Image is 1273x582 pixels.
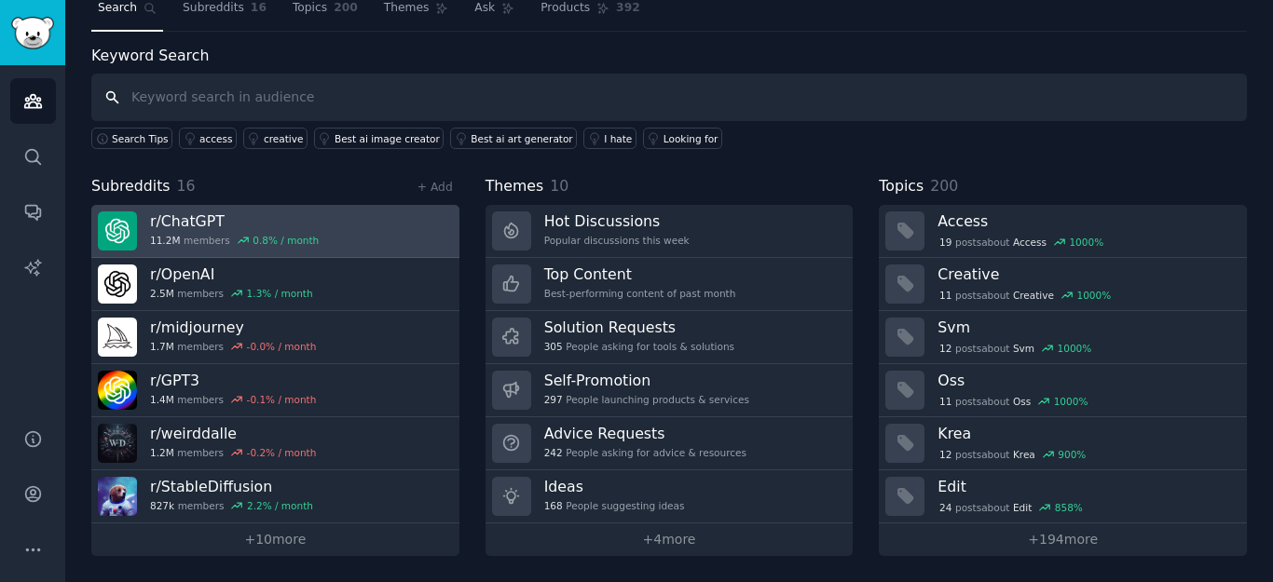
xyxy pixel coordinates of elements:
font: post s about [955,342,1009,355]
font: 858 [1055,502,1074,513]
font: members [184,234,230,247]
h3: Oss [938,371,1234,390]
span: 16 [177,177,196,195]
font: People launching products & services [566,393,749,406]
h3: Ideas [544,477,685,496]
span: 19 [939,236,951,249]
h3: Access [938,211,1234,231]
font: post s about [955,395,1009,408]
div: creative [264,132,303,145]
span: 1.4M [150,393,174,406]
span: 827k [150,499,174,512]
a: Best ai image creator [314,128,444,149]
div: % [1069,236,1103,249]
font: members [177,287,224,300]
div: -0.0 % / month [247,340,317,353]
span: 200 [930,177,958,195]
a: Looking for [643,128,722,149]
div: 0.8 % / month [253,234,319,247]
span: 305 [544,340,563,353]
a: Ideas168People suggesting ideas [486,470,854,523]
a: Oss11postsaboutOss1000% [879,364,1247,417]
span: 10 [550,177,568,195]
img: GummySearch logo [11,17,54,49]
h3: r/ StableDiffusion [150,477,313,496]
span: 12 [939,448,951,461]
a: I hate [583,128,636,149]
span: 11.2M [150,234,180,247]
div: 2.2 % / month [247,499,313,512]
span: 11 [939,395,951,408]
font: 1000 [1054,396,1079,407]
a: +4more [486,523,854,556]
h3: r/ GPT3 [150,371,316,390]
span: 24 [939,501,951,514]
a: Solution Requests305People asking for tools & solutions [486,311,854,364]
font: Best-performing content of past month [544,287,736,300]
a: access [179,128,237,149]
font: 1000 [1076,290,1102,301]
a: r/OpenAI2.5Mmembers1.3% / month [91,258,459,311]
span: Topics [879,175,924,198]
h3: Creative [938,264,1234,284]
h3: Top Content [544,264,736,284]
div: Looking for [664,132,719,145]
div: I hate [604,132,632,145]
a: r/ChatGPT11.2Mmembers0.8% / month [91,205,459,258]
h3: Advice Requests [544,424,746,443]
a: + Add [417,181,453,194]
span: Edit [1013,501,1032,514]
img: ChatGPT [98,211,137,250]
font: People asking for tools & solutions [566,340,734,353]
a: creative [243,128,308,149]
span: 168 [544,499,563,512]
a: Access19postsaboutAccess1000% [879,205,1247,258]
div: % [1058,342,1092,355]
h3: Hot Discussions [544,211,690,231]
div: % [1054,395,1088,408]
label: Keyword Search [91,47,209,64]
a: Krea12postsaboutKrea900% [879,417,1247,470]
font: members [177,446,224,459]
img: OpenAI [98,264,137,304]
div: % [1058,448,1086,461]
a: +10more [91,523,459,556]
font: Popular discussions this week [544,234,690,247]
a: +194more [879,523,1247,556]
span: Krea [1013,448,1035,461]
a: Creative11postsaboutCreative1000% [879,258,1247,311]
a: r/weirddalle1.2Mmembers-0.2% / month [91,417,459,470]
span: Themes [486,175,544,198]
div: Best ai image creator [335,132,440,145]
h3: r/ ChatGPT [150,211,319,231]
font: People suggesting ideas [566,499,684,512]
div: % [1076,289,1111,302]
a: Advice Requests242People asking for advice & resources [486,417,854,470]
span: Subreddits [91,175,171,198]
span: 2.5M [150,287,174,300]
font: 194 more [1039,532,1098,547]
h3: Edit [938,477,1234,496]
font: post s about [955,448,1009,461]
span: 11 [939,289,951,302]
h3: Svm [938,318,1234,337]
a: Edit24postsaboutEdit858% [879,470,1247,523]
span: 297 [544,393,563,406]
div: % [1055,501,1083,514]
h3: Self-Promotion [544,371,749,390]
font: People asking for advice & resources [566,446,746,459]
img: weirddalle [98,424,137,463]
span: 12 [939,342,951,355]
a: r/StableDiffusion827kmembers2.2% / month [91,470,459,523]
font: post s about [955,289,1009,302]
span: 1.2M [150,446,174,459]
font: 1000 [1058,343,1083,354]
h3: r/ midjourney [150,318,316,337]
font: members [177,340,224,353]
img: GPT3 [98,371,137,410]
font: post s about [955,501,1009,514]
input: Keyword search in audience [91,74,1247,121]
a: Hot DiscussionsPopular discussions this week [486,205,854,258]
span: 1.7M [150,340,174,353]
span: Access [1013,236,1047,249]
